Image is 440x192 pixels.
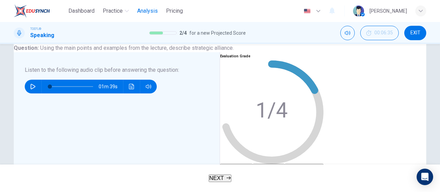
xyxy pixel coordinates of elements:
[68,7,95,15] span: Dashboard
[370,7,407,15] div: [PERSON_NAME]
[30,31,54,39] h1: Speaking
[374,30,393,36] span: 00:06:35
[30,26,41,31] span: TOEFL®
[126,80,137,93] button: Click to see the audio transcription
[134,5,161,17] button: Analysis
[360,26,399,40] div: Hide
[256,98,288,123] text: 1/4
[179,29,187,37] span: 2 / 4
[253,164,285,170] button: Your Feedback
[137,7,158,15] span: Analysis
[100,5,132,17] button: Practice
[220,164,323,170] div: basic tabs example
[163,5,186,17] button: Pricing
[220,164,253,170] button: Your Response
[14,4,50,18] img: EduSynch logo
[303,9,311,14] img: en
[66,5,97,17] button: Dashboard
[14,44,426,52] h6: Question :
[340,26,355,40] div: Mute
[25,66,200,74] h6: Listen to the following audio clip before answering the question :
[410,30,420,36] span: EXIT
[353,5,364,16] img: Profile picture
[99,80,123,93] span: 01m 39s
[417,169,433,185] div: Open Intercom Messenger
[166,7,183,15] span: Pricing
[209,174,232,182] button: NEXT
[285,164,323,170] button: Sample Response
[220,52,323,60] h6: Evaluation Grade
[103,7,123,15] span: Practice
[360,26,399,40] button: 00:06:35
[14,4,66,18] a: EduSynch logo
[40,45,234,51] span: Using the main points and examples from the lecture, describe strategic alliance.
[189,29,246,37] span: for a new Projected Score
[209,175,224,181] span: NEXT
[404,26,426,40] button: EXIT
